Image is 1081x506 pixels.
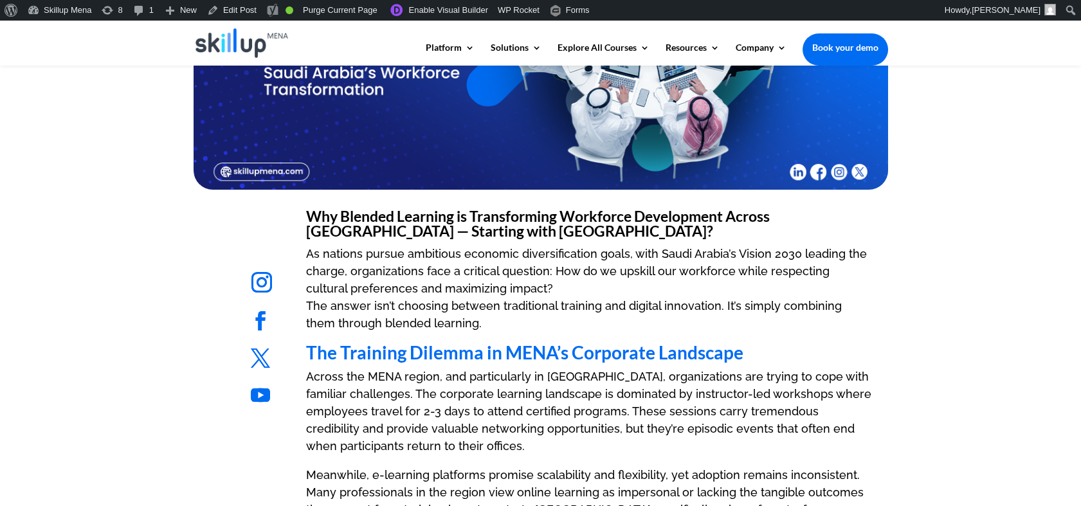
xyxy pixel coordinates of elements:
[286,6,293,14] div: Good
[972,5,1040,15] span: [PERSON_NAME]
[736,43,786,65] a: Company
[426,43,475,65] a: Platform
[306,368,871,466] p: Across the MENA region, and particularly in [GEOGRAPHIC_DATA], organizations are trying to cope w...
[306,343,871,368] h2: The Training Dilemma in MENA’s Corporate Landscape
[306,245,871,343] p: As nations pursue ambitious economic diversification goals, with Saudi Arabia’s Vision 2030 leadi...
[491,43,541,65] a: Solutions
[306,209,871,245] h3: Why Blended Learning is Transforming Workforce Development Across [GEOGRAPHIC_DATA] — Starting wi...
[1017,444,1081,506] iframe: Chat Widget
[803,33,888,62] a: Book your demo
[558,43,650,65] a: Explore All Courses
[241,262,282,303] a: Follow on Instagram
[666,43,720,65] a: Resources
[241,376,280,415] a: Follow on Youtube
[241,302,280,340] a: Follow on Facebook
[241,339,280,377] a: Follow on X
[195,28,289,58] img: Skillup Mena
